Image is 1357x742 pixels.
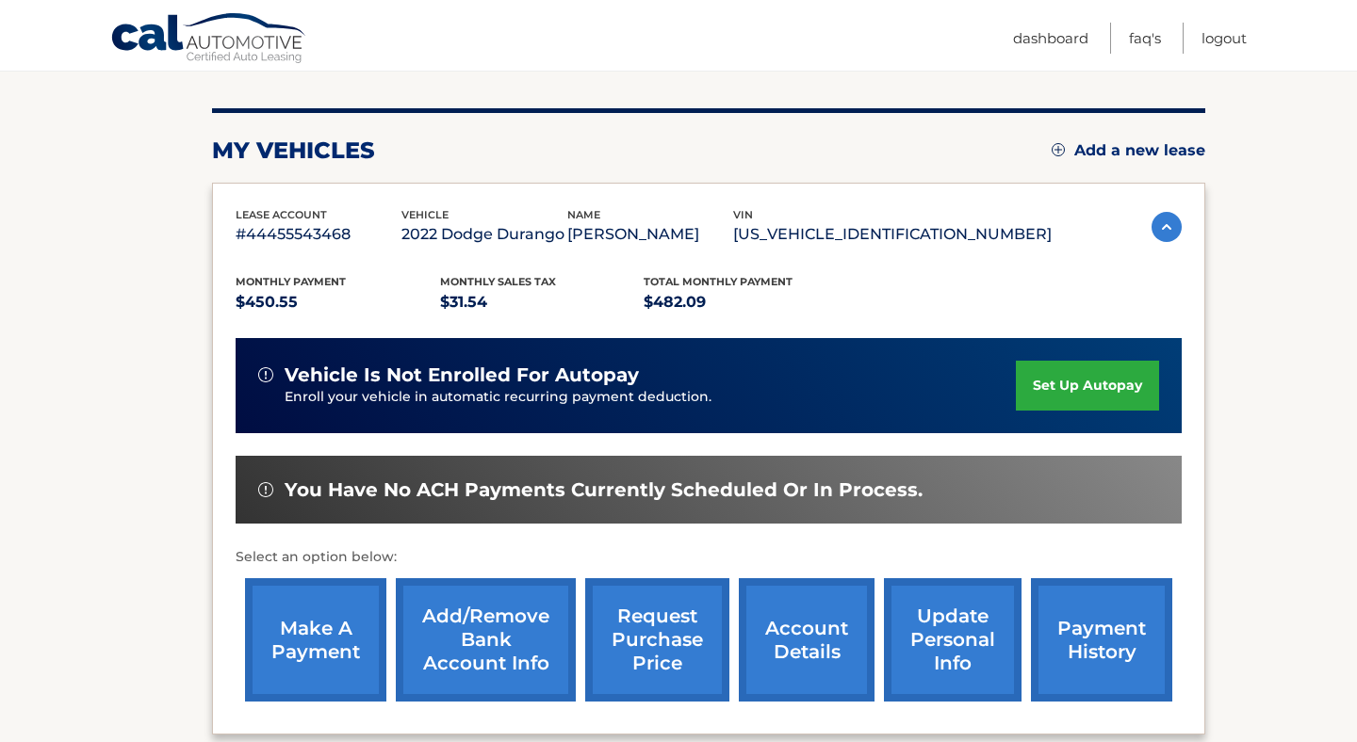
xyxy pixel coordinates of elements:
span: You have no ACH payments currently scheduled or in process. [285,478,923,502]
p: [PERSON_NAME] [567,221,733,248]
img: add.svg [1052,143,1065,156]
p: $450.55 [236,289,440,315]
a: Logout [1202,23,1247,54]
a: Add/Remove bank account info [396,578,576,702]
a: set up autopay [1016,361,1159,411]
img: alert-white.svg [258,482,273,497]
span: Monthly Payment [236,275,346,288]
a: FAQ's [1129,23,1161,54]
p: Enroll your vehicle in automatic recurring payment deduction. [285,387,1016,408]
img: accordion-active.svg [1152,212,1182,242]
a: make a payment [245,578,386,702]
a: Dashboard [1013,23,1088,54]
p: $31.54 [440,289,645,315]
p: [US_VEHICLE_IDENTIFICATION_NUMBER] [733,221,1052,248]
a: account details [739,578,875,702]
a: payment history [1031,578,1172,702]
a: Cal Automotive [110,12,308,67]
span: vehicle is not enrolled for autopay [285,363,639,387]
p: $482.09 [644,289,848,315]
a: update personal info [884,578,1022,702]
span: vin [733,208,753,221]
span: lease account [236,208,327,221]
a: Add a new lease [1052,141,1205,160]
span: name [567,208,600,221]
p: Select an option below: [236,546,1182,569]
span: Monthly sales Tax [440,275,556,288]
span: vehicle [401,208,449,221]
a: request purchase price [585,578,729,702]
span: Total Monthly Payment [644,275,793,288]
p: #44455543468 [236,221,401,248]
img: alert-white.svg [258,367,273,382]
h2: my vehicles [212,137,375,165]
p: 2022 Dodge Durango [401,221,567,248]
